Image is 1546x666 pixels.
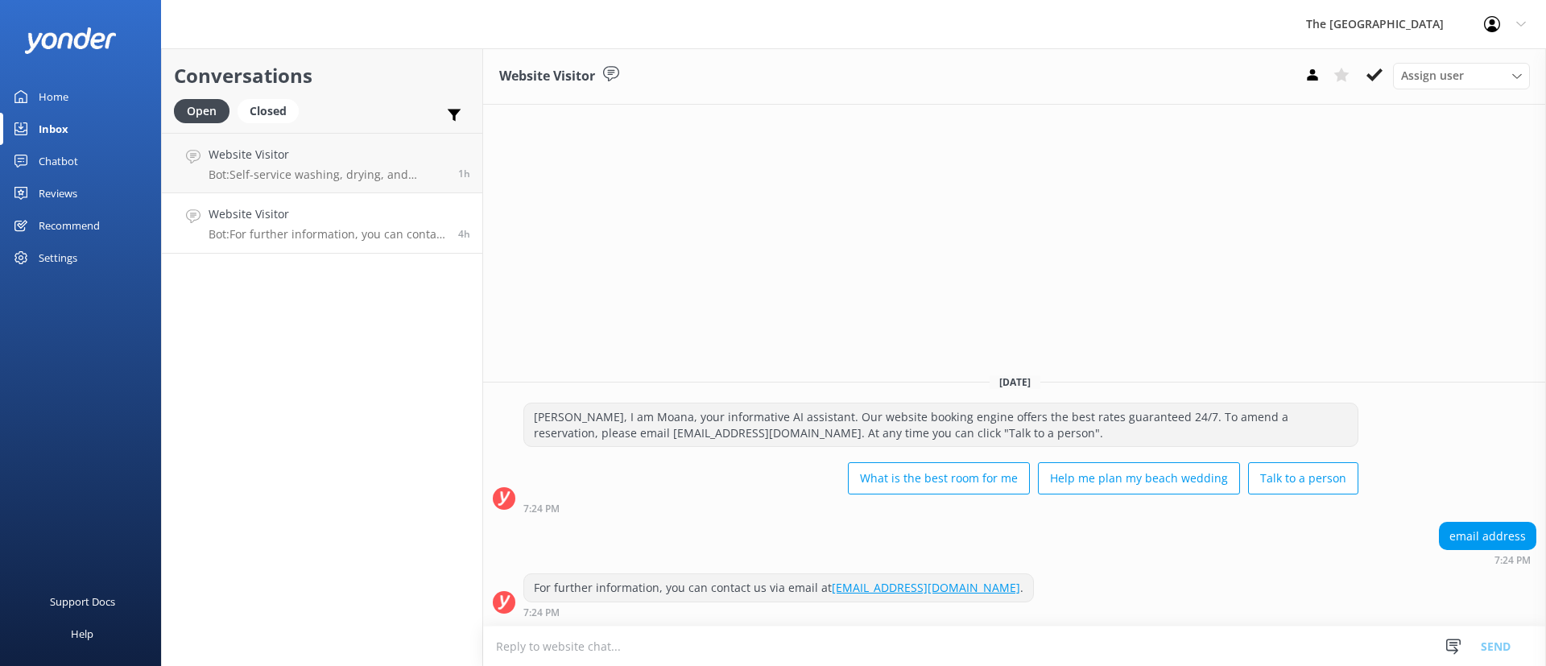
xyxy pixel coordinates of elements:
span: Sep 07 2025 07:24pm (UTC -10:00) Pacific/Honolulu [458,227,470,241]
span: [DATE] [990,375,1040,389]
span: Assign user [1401,67,1464,85]
img: yonder-white-logo.png [24,27,117,54]
h4: Website Visitor [209,205,446,223]
div: Sep 07 2025 07:24pm (UTC -10:00) Pacific/Honolulu [1439,554,1536,565]
div: email address [1440,523,1536,550]
div: Closed [238,99,299,123]
span: Sep 07 2025 10:18pm (UTC -10:00) Pacific/Honolulu [458,167,470,180]
p: Bot: For further information, you can contact us via email at [EMAIL_ADDRESS][DOMAIN_NAME]. [209,227,446,242]
h2: Conversations [174,60,470,91]
a: [EMAIL_ADDRESS][DOMAIN_NAME] [832,580,1020,595]
a: Closed [238,101,307,119]
div: Help [71,618,93,650]
a: Open [174,101,238,119]
div: Settings [39,242,77,274]
strong: 7:24 PM [523,504,560,514]
button: What is the best room for me [848,462,1030,494]
strong: 7:24 PM [523,608,560,618]
div: Inbox [39,113,68,145]
div: Assign User [1393,63,1530,89]
div: Chatbot [39,145,78,177]
a: Website VisitorBot:For further information, you can contact us via email at [EMAIL_ADDRESS][DOMAI... [162,193,482,254]
div: Support Docs [50,585,115,618]
h3: Website Visitor [499,66,595,87]
strong: 7:24 PM [1494,556,1531,565]
div: Recommend [39,209,100,242]
button: Talk to a person [1248,462,1358,494]
div: Home [39,81,68,113]
h4: Website Visitor [209,146,446,163]
div: Open [174,99,229,123]
button: Help me plan my beach wedding [1038,462,1240,494]
div: For further information, you can contact us via email at . [524,574,1033,602]
div: [PERSON_NAME], I am Moana, your informative AI assistant. Our website booking engine offers the b... [524,403,1358,446]
div: Reviews [39,177,77,209]
a: Website VisitorBot:Self-service washing, drying, and ironing facilities are available with token-... [162,133,482,193]
div: Sep 07 2025 07:24pm (UTC -10:00) Pacific/Honolulu [523,503,1358,514]
div: Sep 07 2025 07:24pm (UTC -10:00) Pacific/Honolulu [523,606,1034,618]
p: Bot: Self-service washing, drying, and ironing facilities are available with token-operated machi... [209,168,446,182]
